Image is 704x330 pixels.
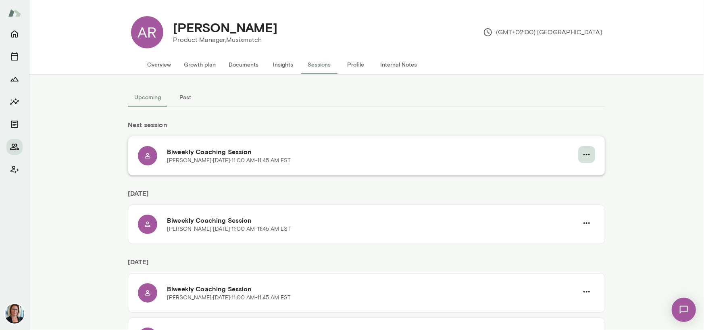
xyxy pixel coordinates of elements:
[128,257,605,273] h6: [DATE]
[128,188,605,205] h6: [DATE]
[6,48,23,65] button: Sessions
[6,26,23,42] button: Home
[167,284,578,294] h6: Biweekly Coaching Session
[265,55,301,74] button: Insights
[6,116,23,132] button: Documents
[128,120,605,136] h6: Next session
[5,304,24,324] img: Jennifer Alvarez
[337,55,374,74] button: Profile
[167,215,578,225] h6: Biweekly Coaching Session
[167,88,204,107] button: Past
[374,55,423,74] button: Internal Notes
[8,5,21,21] img: Mento
[167,225,291,233] p: [PERSON_NAME] · [DATE] · 11:00 AM-11:45 AM EST
[173,35,277,45] p: Product Manager, Musixmatch
[167,157,291,165] p: [PERSON_NAME] · [DATE] · 11:00 AM-11:45 AM EST
[128,88,167,107] button: Upcoming
[222,55,265,74] button: Documents
[6,139,23,155] button: Members
[6,71,23,87] button: Growth Plan
[167,294,291,302] p: [PERSON_NAME] · [DATE] · 11:00 AM-11:45 AM EST
[6,94,23,110] button: Insights
[483,27,602,37] p: (GMT+02:00) [GEOGRAPHIC_DATA]
[167,147,578,157] h6: Biweekly Coaching Session
[131,16,163,48] div: AR
[173,20,277,35] h4: [PERSON_NAME]
[141,55,177,74] button: Overview
[128,88,605,107] div: basic tabs example
[301,55,337,74] button: Sessions
[6,161,23,178] button: Client app
[177,55,222,74] button: Growth plan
